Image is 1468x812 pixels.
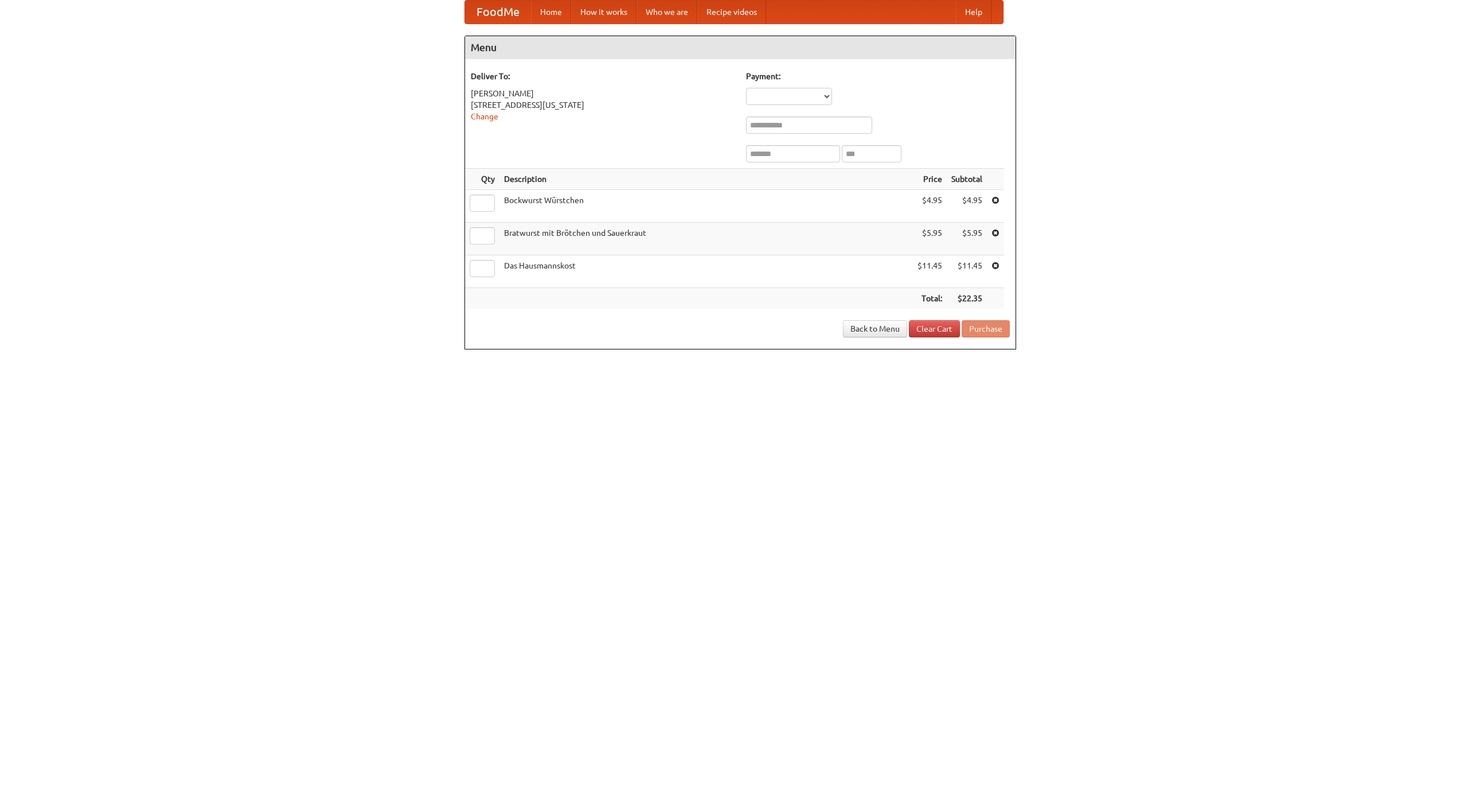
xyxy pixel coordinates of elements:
[471,88,735,99] div: [PERSON_NAME]
[465,1,531,24] a: FoodMe
[465,36,1016,59] h4: Menu
[947,288,987,309] th: $22.35
[531,1,571,24] a: Home
[956,1,991,24] a: Help
[697,1,766,24] a: Recipe videos
[913,190,947,223] td: $4.95
[471,112,498,121] a: Change
[913,223,947,255] td: $5.95
[913,255,947,288] td: $11.45
[843,320,907,337] a: Back to Menu
[637,1,697,24] a: Who we are
[746,71,1010,82] h5: Payment:
[913,169,947,190] th: Price
[571,1,637,24] a: How it works
[499,169,913,190] th: Description
[947,169,987,190] th: Subtotal
[499,190,913,223] td: Bockwurst Würstchen
[499,255,913,288] td: Das Hausmannskost
[909,320,960,337] a: Clear Cart
[947,223,987,255] td: $5.95
[947,190,987,223] td: $4.95
[913,288,947,309] th: Total:
[471,71,735,82] h5: Deliver To:
[465,169,499,190] th: Qty
[947,255,987,288] td: $11.45
[499,223,913,255] td: Bratwurst mit Brötchen und Sauerkraut
[471,99,735,111] div: [STREET_ADDRESS][US_STATE]
[962,320,1010,337] button: Purchase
